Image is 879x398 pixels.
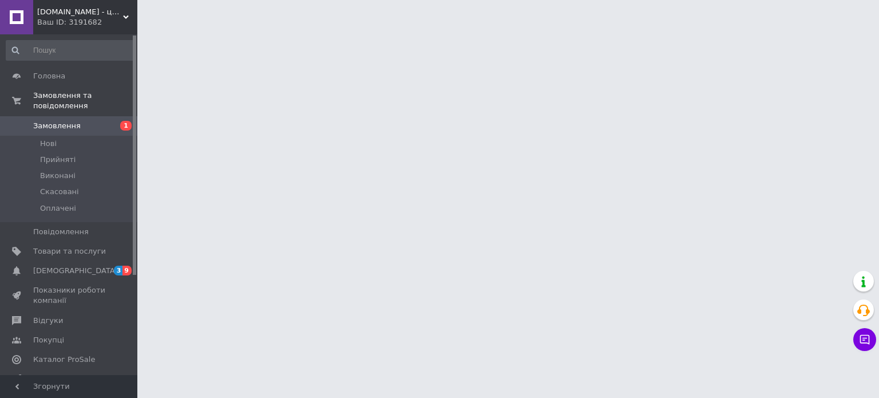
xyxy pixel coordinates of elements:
[33,71,65,81] span: Головна
[853,328,876,351] button: Чат з покупцем
[40,155,76,165] span: Прийняті
[122,266,132,275] span: 9
[33,121,81,131] span: Замовлення
[6,40,135,61] input: Пошук
[120,121,132,131] span: 1
[37,17,137,27] div: Ваш ID: 3191682
[114,266,123,275] span: 3
[33,90,137,111] span: Замовлення та повідомлення
[33,227,89,237] span: Повідомлення
[33,316,63,326] span: Відгуки
[33,335,64,345] span: Покупці
[33,354,95,365] span: Каталог ProSale
[33,246,106,257] span: Товари та послуги
[40,171,76,181] span: Виконані
[33,374,73,384] span: Аналітика
[37,7,123,17] span: Tehnomagaz.com.ua - це передовий інтернет-магазин, спеціалізуючийся на продажу техніки
[40,139,57,149] span: Нові
[40,187,79,197] span: Скасовані
[40,203,76,214] span: Оплачені
[33,285,106,306] span: Показники роботи компанії
[33,266,118,276] span: [DEMOGRAPHIC_DATA]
